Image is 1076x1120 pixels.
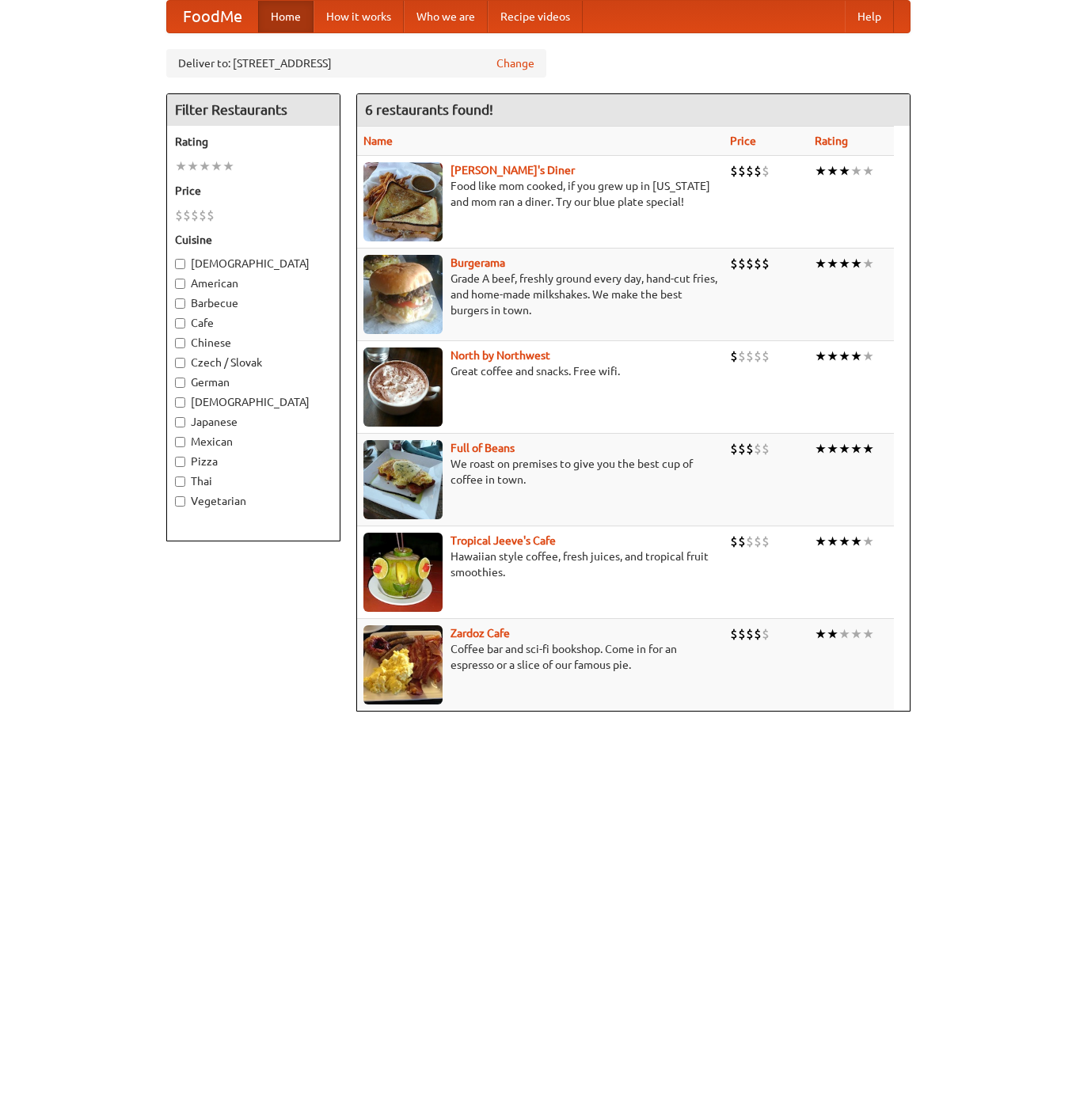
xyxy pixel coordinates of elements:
[211,158,222,175] li: ★
[815,625,827,643] li: ★
[746,347,754,365] li: $
[827,625,838,643] li: ★
[363,347,443,427] img: north.jpg
[363,135,393,147] a: Name
[862,347,874,365] li: ★
[862,162,874,180] li: ★
[838,533,850,550] li: ★
[175,493,332,509] label: Vegetarian
[762,347,770,365] li: $
[730,135,756,147] a: Price
[754,625,762,643] li: $
[862,625,874,643] li: ★
[175,397,185,408] input: [DEMOGRAPHIC_DATA]
[754,162,762,180] li: $
[222,158,234,175] li: ★
[166,49,546,78] div: Deliver to: [STREET_ADDRESS]
[175,496,185,507] input: Vegetarian
[730,440,738,457] li: $
[363,549,717,580] p: Hawaiian style coffee, fresh juices, and tropical fruit smoothies.
[451,256,505,269] a: Burgerama
[175,473,332,489] label: Thai
[175,256,332,271] label: [DEMOGRAPHIC_DATA]
[451,164,575,177] a: [PERSON_NAME]'s Diner
[363,363,717,379] p: Great coffee and snacks. Free wifi.
[815,135,848,147] a: Rating
[815,347,827,365] li: ★
[175,378,185,388] input: German
[738,347,746,365] li: $
[175,437,185,447] input: Mexican
[175,298,185,309] input: Barbecue
[175,259,185,269] input: [DEMOGRAPHIC_DATA]
[199,207,207,224] li: $
[730,533,738,550] li: $
[730,162,738,180] li: $
[175,275,332,291] label: American
[738,533,746,550] li: $
[363,440,443,519] img: beans.jpg
[404,1,488,32] a: Who we are
[363,162,443,241] img: sallys.jpg
[175,183,332,199] h5: Price
[730,347,738,365] li: $
[838,440,850,457] li: ★
[175,158,187,175] li: ★
[762,533,770,550] li: $
[762,162,770,180] li: $
[175,394,332,410] label: [DEMOGRAPHIC_DATA]
[175,355,332,370] label: Czech / Slovak
[746,162,754,180] li: $
[167,1,258,32] a: FoodMe
[314,1,404,32] a: How it works
[850,440,862,457] li: ★
[754,440,762,457] li: $
[175,476,185,487] input: Thai
[175,454,332,469] label: Pizza
[850,255,862,272] li: ★
[746,440,754,457] li: $
[175,318,185,328] input: Cafe
[730,625,738,643] li: $
[862,440,874,457] li: ★
[827,162,838,180] li: ★
[845,1,894,32] a: Help
[738,625,746,643] li: $
[815,440,827,457] li: ★
[451,442,515,454] a: Full of Beans
[175,414,332,430] label: Japanese
[451,349,550,362] a: North by Northwest
[365,102,493,117] ng-pluralize: 6 restaurants found!
[738,162,746,180] li: $
[838,347,850,365] li: ★
[754,347,762,365] li: $
[258,1,314,32] a: Home
[862,533,874,550] li: ★
[451,627,510,640] b: Zardoz Cafe
[191,207,199,224] li: $
[827,440,838,457] li: ★
[827,347,838,365] li: ★
[363,625,443,704] img: zardoz.jpg
[754,255,762,272] li: $
[363,255,443,334] img: burgerama.jpg
[175,232,332,248] h5: Cuisine
[762,255,770,272] li: $
[850,347,862,365] li: ★
[738,440,746,457] li: $
[815,533,827,550] li: ★
[363,533,443,612] img: jeeves.jpg
[496,55,534,71] a: Change
[746,255,754,272] li: $
[175,315,332,331] label: Cafe
[762,625,770,643] li: $
[451,534,556,547] a: Tropical Jeeve's Cafe
[827,533,838,550] li: ★
[827,255,838,272] li: ★
[175,374,332,390] label: German
[187,158,199,175] li: ★
[167,94,340,126] h4: Filter Restaurants
[762,440,770,457] li: $
[738,255,746,272] li: $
